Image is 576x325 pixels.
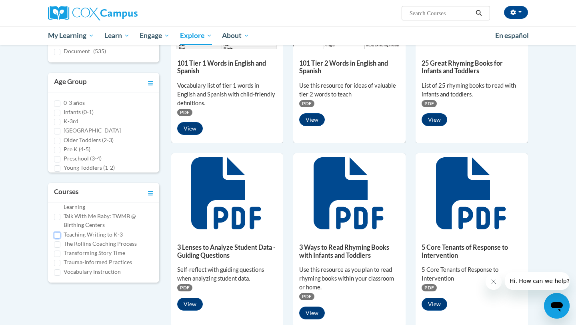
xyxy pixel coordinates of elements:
label: Preschool (3-4) [64,154,102,163]
button: Search [473,8,485,18]
span: Learn [104,31,130,40]
label: Infants (0-1) [64,108,94,116]
span: PDF [422,100,437,107]
input: Search Courses [409,8,473,18]
img: Cox Campus [48,6,138,20]
span: Document [64,48,90,54]
label: 0-3 años [64,98,85,107]
a: Toggle collapse [148,187,153,198]
label: Pre K (4-5) [64,145,90,154]
iframe: Close message [486,274,502,290]
button: View [177,298,203,311]
h5: 25 Great Rhyming Books for Infants and Toddlers [422,59,522,75]
label: Talk With Me Baby: TWMB @ Birthing Centers [64,212,153,229]
h5: 3 Ways to Read Rhyming Books with Infants and Toddlers [299,243,400,259]
div: 5 Core Tenants of Response to Intervention [422,265,522,283]
iframe: Button to launch messaging window [544,293,570,319]
span: About [222,31,249,40]
label: Older Toddlers (2-3) [64,136,114,144]
label: Teaching Writing to K-3 [64,230,123,239]
a: En español [490,27,534,44]
label: K-3rd [64,117,78,126]
label: Young Toddlers (1-2) [64,163,115,172]
label: The Rollins Coaching Process [64,239,137,248]
h5: 5 Core Tenants of Response to Intervention [422,243,522,259]
div: Use this resource for ideas of valuable tier 2 words to teach [299,81,400,99]
button: View [422,298,447,311]
span: PDF [177,284,192,291]
a: Engage [134,26,175,45]
span: PDF [299,293,314,300]
label: Vocabulary Instruction [64,267,121,276]
a: Learn [99,26,135,45]
button: View [299,113,325,126]
span: PDF [422,284,437,291]
a: Cox Campus [48,6,200,20]
label: Trauma-Informed Practices [64,258,132,267]
div: Main menu [36,26,540,45]
h3: Age Group [54,77,87,88]
label: Talk With Me Baby Early Care and Learning [64,194,153,211]
span: Engage [140,31,170,40]
button: View [422,113,447,126]
label: Transforming Story Time [64,249,125,257]
label: [GEOGRAPHIC_DATA] [64,126,121,135]
span: (535) [93,48,106,54]
a: Toggle collapse [148,77,153,88]
span: My Learning [48,31,94,40]
span: PDF [299,100,314,107]
span: PDF [177,109,192,116]
iframe: Message from company [505,272,570,290]
h5: 101 Tier 1 Words in English and Spanish [177,59,278,75]
div: Vocabulary list of tier 1 words in English and Spanish with child-friendly definitions. [177,81,278,108]
span: En español [495,31,529,40]
div: Use this resource as you plan to read rhyming books within your classroom or home. [299,265,400,292]
div: List of 25 rhyming books to read with infants and toddlers. [422,81,522,99]
a: My Learning [43,26,99,45]
button: Account Settings [504,6,528,19]
span: Explore [180,31,212,40]
h5: 3 Lenses to Analyze Student Data - Guiding Questions [177,243,278,259]
a: Explore [175,26,217,45]
h5: 101 Tier 2 Words in English and Spanish [299,59,400,75]
button: View [299,307,325,319]
div: Self-reflect with guiding questions when analyzing student data. [177,265,278,283]
a: About [217,26,255,45]
button: View [177,122,203,135]
h3: Courses [54,187,78,198]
